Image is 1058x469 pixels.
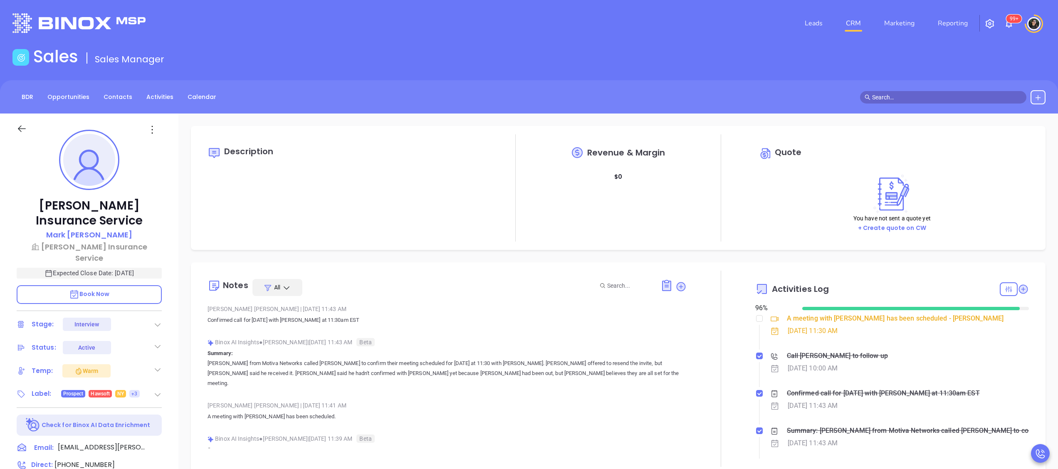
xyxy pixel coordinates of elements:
a: + Create quote on CW [858,223,926,232]
span: NY [117,389,124,398]
div: A meeting with [PERSON_NAME] has been scheduled - [PERSON_NAME] [787,312,1004,325]
p: [PERSON_NAME] from Motiva Networks called [PERSON_NAME] to confirm their meeting scheduled for [D... [208,358,687,388]
span: Sales Manager [95,53,164,66]
span: Revenue & Margin [587,148,665,157]
div: Status: [32,341,56,354]
a: Calendar [183,90,221,104]
div: [PERSON_NAME] [PERSON_NAME] [DATE] 11:41 AM [208,399,687,412]
p: [PERSON_NAME] Insurance Service [17,198,162,228]
div: Active [78,341,95,354]
a: Contacts [99,90,137,104]
img: user [1027,17,1041,30]
img: profile-user [63,134,115,186]
div: 96 % [755,303,793,313]
div: [DATE] 11:43 AM [788,437,838,449]
div: [DATE] 11:43 AM [788,400,838,412]
div: Summary: [PERSON_NAME] from Motiva Networks called [PERSON_NAME] to confirm their meeting schedul... [787,425,1031,437]
a: BDR [17,90,38,104]
img: Circle dollar [759,147,773,160]
span: Quote [775,146,802,158]
span: Beta [356,338,374,346]
p: Confirmed call for [DATE] with [PERSON_NAME] at 11:30am EST [208,315,687,325]
span: | [300,306,302,312]
span: | [300,402,302,409]
span: All [274,283,280,291]
h1: Sales [33,47,78,67]
img: iconSetting [985,19,995,29]
img: svg%3e [208,436,214,442]
p: You have not sent a quote yet [853,214,931,223]
span: search [865,94,870,100]
div: Confirmed call for [DATE] with [PERSON_NAME] at 11:30am EST [787,387,980,400]
span: +3 [131,389,137,398]
div: [DATE] 11:30 AM [788,325,838,337]
span: Beta [356,434,374,443]
span: Hawsoft [91,389,110,398]
a: Opportunities [42,90,94,104]
span: [EMAIL_ADDRESS][PERSON_NAME][DOMAIN_NAME] [58,442,145,452]
div: Binox AI Insights [PERSON_NAME] | [DATE] 11:39 AM [208,432,687,445]
div: [DATE] 10:00 AM [788,362,838,375]
a: Activities [141,90,178,104]
a: [PERSON_NAME] Insurance Service [17,241,162,264]
div: Call [PERSON_NAME] to follow up [787,350,888,362]
div: [PERSON_NAME] [PERSON_NAME] [DATE] 11:43 AM [208,303,687,315]
input: Search... [607,281,651,290]
div: Binox AI Insights [PERSON_NAME] | [DATE] 11:43 AM [208,336,687,348]
span: Direct : [31,460,53,469]
b: Summary: [208,350,233,356]
span: ● [259,435,263,442]
b: Summary: [208,447,233,453]
span: Activities Log [772,285,829,293]
p: $ 0 [614,169,622,184]
a: Marketing [881,15,918,32]
input: Search… [872,93,1022,102]
img: Ai-Enrich-DaqCidB-.svg [26,418,40,432]
img: Create on CWSell [870,174,915,214]
img: iconNotification [1004,19,1014,29]
span: + Create quote on CW [858,224,926,232]
a: Mark [PERSON_NAME] [46,229,133,241]
p: Check for Binox AI Data Enrichment [42,421,150,430]
span: Prospect [63,389,84,398]
span: Description [224,146,273,157]
p: Expected Close Date: [DATE] [17,268,162,279]
a: CRM [843,15,864,32]
div: Interview [74,318,99,331]
img: logo [12,13,146,33]
p: A meeting with [PERSON_NAME] has been scheduled. [208,412,687,422]
img: svg%3e [208,340,214,346]
div: Temp: [32,365,53,377]
p: Mark [PERSON_NAME] [46,229,133,240]
span: Book Now [69,290,110,298]
span: Email: [34,442,54,453]
sup: 100 [1006,15,1022,23]
div: Warm [74,366,98,376]
span: ● [259,339,263,346]
a: Leads [801,15,826,32]
div: Stage: [32,318,54,331]
div: Label: [32,388,52,400]
div: Notes [223,281,248,289]
a: Reporting [934,15,971,32]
